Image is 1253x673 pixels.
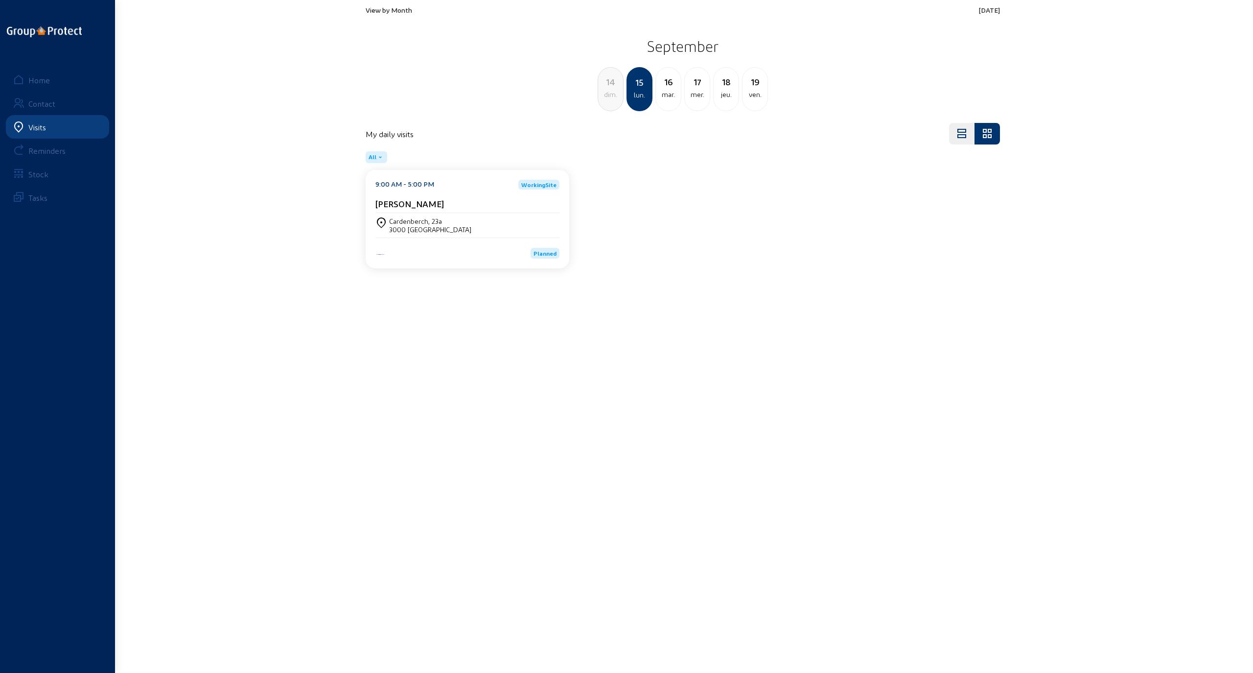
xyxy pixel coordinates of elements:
[627,75,651,89] div: 15
[714,75,739,89] div: 18
[743,75,767,89] div: 19
[743,89,767,100] div: ven.
[28,146,66,155] div: Reminders
[28,99,55,108] div: Contact
[28,169,48,179] div: Stock
[369,153,376,161] span: All
[6,186,109,209] a: Tasks
[6,162,109,186] a: Stock
[627,89,651,101] div: lun.
[6,68,109,92] a: Home
[366,34,1000,58] h2: September
[598,75,623,89] div: 14
[685,75,710,89] div: 17
[389,225,471,234] div: 3000 [GEOGRAPHIC_DATA]
[534,250,557,257] span: Planned
[521,182,557,188] span: WorkingSite
[28,75,50,85] div: Home
[6,92,109,115] a: Contact
[685,89,710,100] div: mer.
[6,139,109,162] a: Reminders
[656,75,681,89] div: 16
[375,180,434,190] div: 9:00 AM - 5:00 PM
[375,253,385,256] img: Energy Protect HVAC
[375,198,444,209] cam-card-title: [PERSON_NAME]
[714,89,739,100] div: jeu.
[979,6,1000,14] span: [DATE]
[28,122,46,132] div: Visits
[656,89,681,100] div: mar.
[366,6,412,14] span: View by Month
[6,115,109,139] a: Visits
[598,89,623,100] div: dim.
[7,26,82,37] img: logo-oneline.png
[389,217,471,225] div: Cardenberch, 23a
[366,129,414,139] h4: My daily visits
[28,193,47,202] div: Tasks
